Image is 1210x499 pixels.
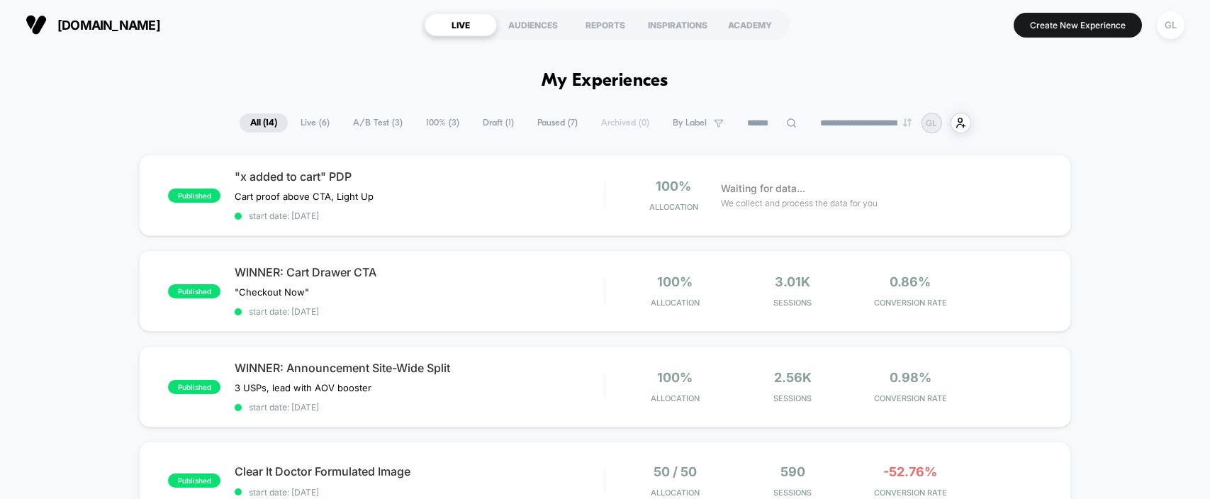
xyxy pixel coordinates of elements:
div: ACADEMY [714,13,786,36]
span: Sessions [737,298,848,308]
span: start date: [DATE] [235,402,604,413]
div: LIVE [425,13,497,36]
p: GL [926,118,937,128]
span: 100% ( 3 ) [415,113,470,133]
span: WINNER: Announcement Site-Wide Split [235,361,604,375]
button: GL [1153,11,1189,40]
span: WINNER: Cart Drawer CTA [235,265,604,279]
span: A/B Test ( 3 ) [342,113,413,133]
span: -52.76% [883,464,937,479]
span: Clear It Doctor Formulated Image [235,464,604,478]
span: Cart proof above CTA, Light Up [235,191,374,202]
span: [DOMAIN_NAME] [57,18,160,33]
span: CONVERSION RATE [855,298,965,308]
span: published [168,380,220,394]
span: 100% [657,274,693,289]
span: Live ( 6 ) [290,113,340,133]
span: Allocation [649,202,698,212]
button: [DOMAIN_NAME] [21,13,164,36]
span: CONVERSION RATE [855,393,965,403]
span: Draft ( 1 ) [472,113,525,133]
div: REPORTS [569,13,642,36]
span: start date: [DATE] [235,306,604,317]
span: start date: [DATE] [235,487,604,498]
span: Allocation [651,298,700,308]
div: INSPIRATIONS [642,13,714,36]
span: 3.01k [775,274,810,289]
span: 100% [657,370,693,385]
h1: My Experiences [542,71,668,91]
div: AUDIENCES [497,13,569,36]
span: By Label [673,118,707,128]
span: "Checkout Now" [235,286,309,298]
span: We collect and process the data for you [721,196,878,210]
span: 0.86% [890,274,931,289]
span: 590 [780,464,805,479]
span: Waiting for data... [721,181,805,196]
span: Allocation [651,393,700,403]
span: "x added to cart" PDP [235,169,604,184]
span: published [168,189,220,203]
button: Create New Experience [1014,13,1142,38]
span: Paused ( 7 ) [527,113,588,133]
span: CONVERSION RATE [855,488,965,498]
span: 50 / 50 [654,464,697,479]
span: published [168,284,220,298]
span: 2.56k [774,370,812,385]
span: 3 USPs, lead with AOV booster [235,382,371,393]
span: start date: [DATE] [235,211,604,221]
span: All ( 14 ) [240,113,288,133]
span: 0.98% [890,370,931,385]
div: GL [1157,11,1184,39]
span: 100% [656,179,691,194]
img: Visually logo [26,14,47,35]
span: Allocation [651,488,700,498]
img: end [903,118,912,127]
span: Sessions [737,488,848,498]
span: Sessions [737,393,848,403]
span: published [168,473,220,488]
